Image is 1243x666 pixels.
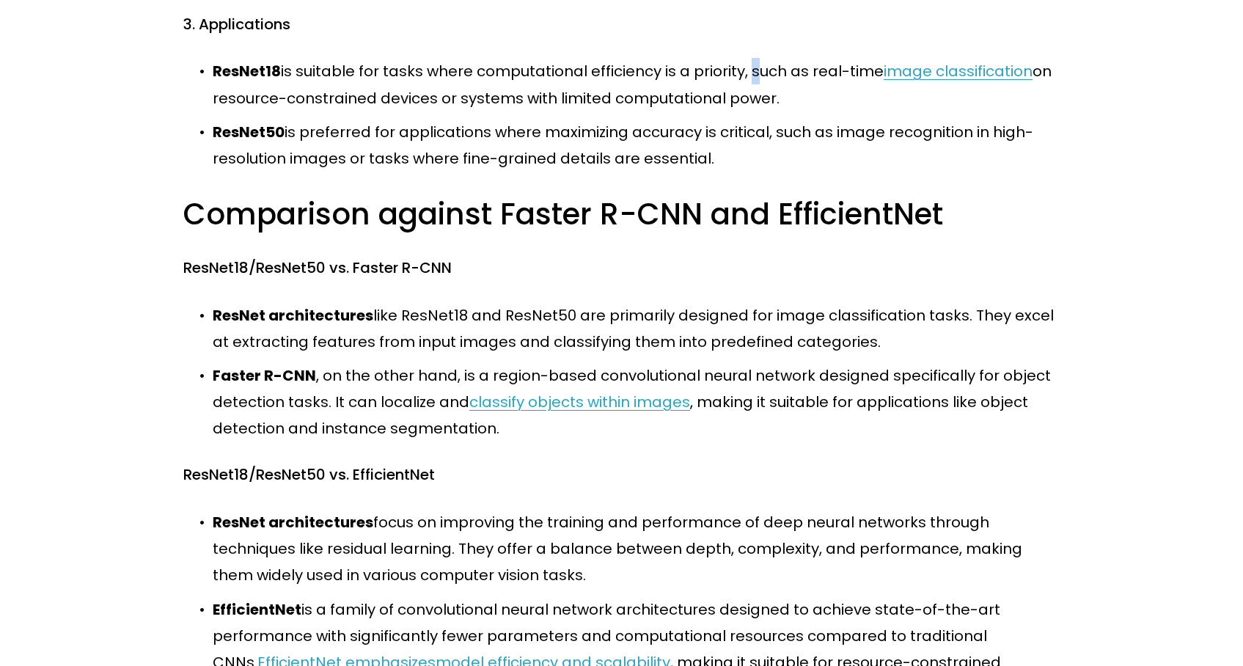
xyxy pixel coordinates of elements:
[183,465,1060,486] h4: ResNet18/ResNet50 vs. EfficientNet
[884,61,1033,81] a: image classification
[213,61,281,81] strong: ResNet18
[213,119,1060,172] p: is preferred for applications where maximizing accuracy is critical, such as image recognition in...
[213,305,373,326] strong: ResNet architectures
[213,362,1060,442] p: , on the other hand, is a region-based convolutional neural network designed specifically for obj...
[183,195,1060,235] h3: Comparison against Faster R-CNN and EfficientNet
[183,15,1060,35] h4: 3. Applications
[213,509,1060,588] p: focus on improving the training and performance of deep neural networks through techniques like r...
[469,392,690,412] a: classify objects within images
[213,512,373,533] strong: ResNet architectures
[213,599,301,620] strong: EfficientNet
[213,365,316,386] strong: Faster R-CNN
[213,58,1060,111] p: is suitable for tasks where computational efficiency is a priority, such as real-time on resource...
[213,122,285,142] strong: ResNet50
[213,302,1060,355] p: like ResNet18 and ResNet50 are primarily designed for image classification tasks. They excel at e...
[183,258,1060,279] h4: ResNet18/ResNet50 vs. Faster R-CNN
